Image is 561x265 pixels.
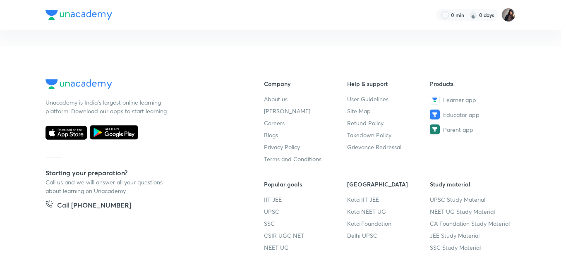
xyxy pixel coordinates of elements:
[264,231,347,240] a: CSIR UGC NET
[347,95,430,103] a: User Guidelines
[430,207,513,216] a: NEET UG Study Material
[46,168,237,178] h5: Starting your preparation?
[430,219,513,228] a: CA Foundation Study Material
[430,243,513,252] a: SSC Study Material
[501,8,515,22] img: Afeera M
[264,119,347,127] a: Careers
[46,178,170,195] p: Call us and we will answer all your questions about learning on Unacademy
[430,110,513,119] a: Educator app
[264,119,285,127] span: Careers
[430,124,513,134] a: Parent app
[264,207,347,216] a: UPSC
[264,107,347,115] a: [PERSON_NAME]
[347,195,430,204] a: Kota IIT JEE
[443,125,473,134] span: Parent app
[443,110,479,119] span: Educator app
[430,95,440,105] img: Learner app
[347,231,430,240] a: Delhi UPSC
[347,143,430,151] a: Grievance Redressal
[469,11,477,19] img: streak
[347,119,430,127] a: Refund Policy
[264,95,347,103] a: About us
[264,79,347,88] h6: Company
[46,10,112,20] img: Company Logo
[430,110,440,119] img: Educator app
[347,79,430,88] h6: Help & support
[430,231,513,240] a: JEE Study Material
[264,219,347,228] a: SSC
[264,243,347,252] a: NEET UG
[430,195,513,204] a: UPSC Study Material
[347,180,430,189] h6: [GEOGRAPHIC_DATA]
[264,131,347,139] a: Blogs
[430,95,513,105] a: Learner app
[443,95,476,104] span: Learner app
[430,79,513,88] h6: Products
[46,98,170,115] p: Unacademy is India’s largest online learning platform. Download our apps to start learning
[347,107,430,115] a: Site Map
[347,131,430,139] a: Takedown Policy
[46,79,112,89] img: Company Logo
[347,207,430,216] a: Kota NEET UG
[46,200,131,212] a: Call [PHONE_NUMBER]
[347,219,430,228] a: Kota Foundation
[57,200,131,212] h5: Call [PHONE_NUMBER]
[430,180,513,189] h6: Study material
[46,79,237,91] a: Company Logo
[264,180,347,189] h6: Popular goals
[264,195,347,204] a: IIT JEE
[264,143,347,151] a: Privacy Policy
[430,124,440,134] img: Parent app
[264,155,347,163] a: Terms and Conditions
